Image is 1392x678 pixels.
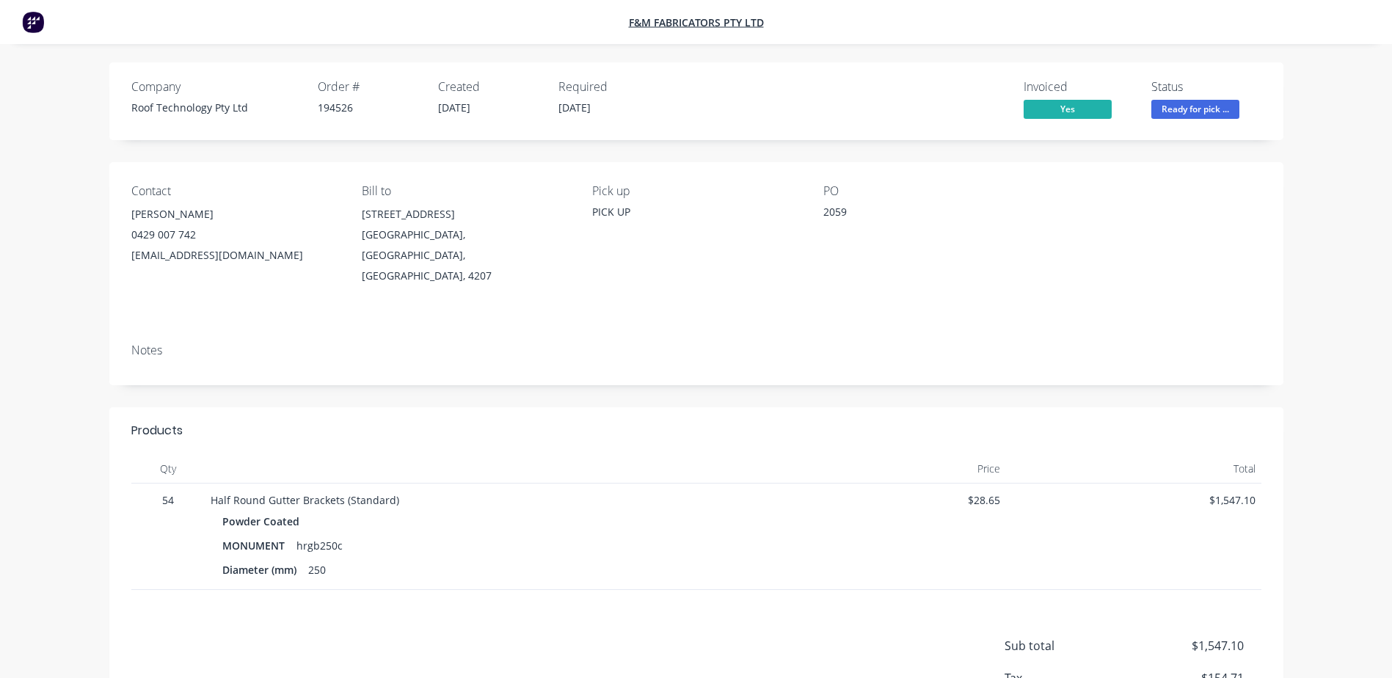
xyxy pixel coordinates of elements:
div: [PERSON_NAME]0429 007 742[EMAIL_ADDRESS][DOMAIN_NAME] [131,204,338,266]
div: Total [1006,454,1261,484]
div: Status [1151,80,1261,94]
div: Contact [131,184,338,198]
img: Factory [22,11,44,33]
div: Qty [131,454,205,484]
div: Notes [131,343,1261,357]
div: Price [751,454,1007,484]
span: 54 [137,492,199,508]
div: Products [131,422,183,440]
div: Created [438,80,541,94]
div: 2059 [823,204,1007,225]
span: $1,547.10 [1134,637,1243,655]
div: PO [823,184,1030,198]
div: PICK UP [592,204,799,219]
div: Invoiced [1024,80,1134,94]
div: Diameter (mm) [222,559,302,580]
span: Half Round Gutter Brackets (Standard) [211,493,399,507]
div: [STREET_ADDRESS] [362,204,569,225]
div: [EMAIL_ADDRESS][DOMAIN_NAME] [131,245,338,266]
a: F&M Fabricators Pty Ltd [629,15,764,29]
div: Bill to [362,184,569,198]
span: Ready for pick ... [1151,100,1239,118]
span: Sub total [1005,637,1135,655]
div: Pick up [592,184,799,198]
div: Powder Coated [222,511,305,532]
div: [STREET_ADDRESS][GEOGRAPHIC_DATA], [GEOGRAPHIC_DATA], [GEOGRAPHIC_DATA], 4207 [362,204,569,286]
span: $28.65 [757,492,1001,508]
div: Required [558,80,661,94]
div: 250 [302,559,332,580]
div: hrgb250c [291,535,349,556]
span: [DATE] [558,101,591,114]
div: [PERSON_NAME] [131,204,338,225]
span: [DATE] [438,101,470,114]
span: $1,547.10 [1012,492,1256,508]
div: [GEOGRAPHIC_DATA], [GEOGRAPHIC_DATA], [GEOGRAPHIC_DATA], 4207 [362,225,569,286]
div: Order # [318,80,420,94]
span: Yes [1024,100,1112,118]
div: 194526 [318,100,420,115]
div: Company [131,80,300,94]
div: 0429 007 742 [131,225,338,245]
div: MONUMENT [222,535,291,556]
div: Roof Technology Pty Ltd [131,100,300,115]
